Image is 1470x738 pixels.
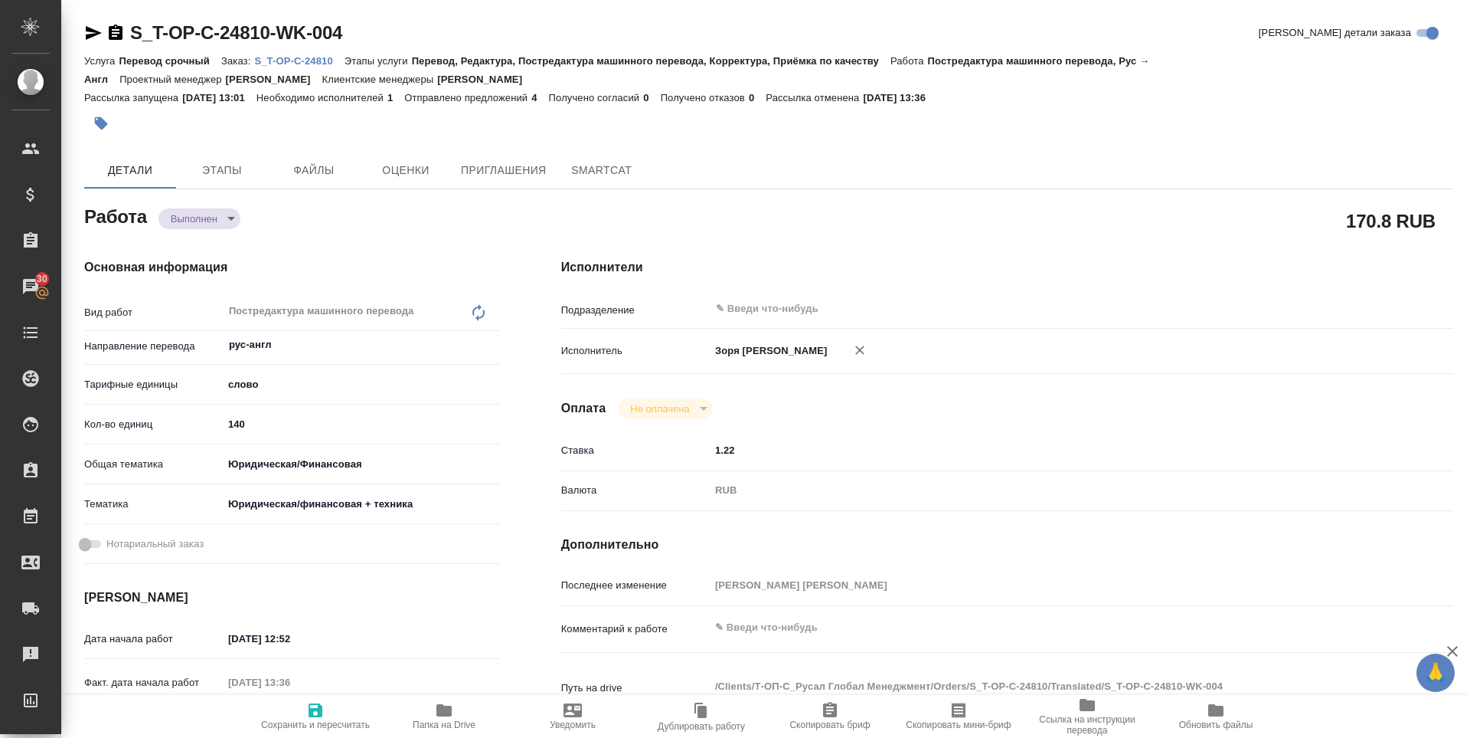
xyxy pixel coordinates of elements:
[254,55,344,67] p: S_T-OP-C-24810
[182,92,256,103] p: [DATE] 13:01
[251,695,380,738] button: Сохранить и пересчитать
[185,161,259,180] span: Этапы
[84,339,223,354] p: Направление перевода
[387,92,404,103] p: 1
[84,107,118,140] button: Добавить тэг
[643,92,660,103] p: 0
[106,536,204,552] span: Нотариальный заказ
[261,720,370,730] span: Сохранить и пересчитать
[1259,25,1411,41] span: [PERSON_NAME] детали заказа
[492,343,495,346] button: Open
[710,574,1379,596] input: Пустое поле
[84,675,223,690] p: Факт. дата начала работ
[158,208,240,229] div: Выполнен
[223,671,357,694] input: Пустое поле
[84,24,103,42] button: Скопировать ссылку для ЯМессенджера
[412,55,890,67] p: Перевод, Редактура, Постредактура машинного перевода, Корректура, Приёмка по качеству
[84,92,182,103] p: Рассылка запущена
[223,451,500,477] div: Юридическая/Финансовая
[223,628,357,650] input: ✎ Введи что-нибудь
[637,695,766,738] button: Дублировать работу
[322,74,438,85] p: Клиентские менеджеры
[789,720,870,730] span: Скопировать бриф
[550,720,596,730] span: Уведомить
[766,695,894,738] button: Скопировать бриф
[84,377,223,392] p: Тарифные единицы
[549,92,644,103] p: Получено согласий
[119,74,225,85] p: Проектный менеджер
[223,491,500,517] div: Юридическая/финансовая + техника
[561,483,710,498] p: Валюта
[626,402,694,415] button: Не оплачена
[461,161,547,180] span: Приглашения
[561,536,1453,554] h4: Дополнительно
[561,681,710,696] p: Путь на drive
[561,578,710,593] p: Последнее изменение
[84,631,223,647] p: Дата начала работ
[256,92,387,103] p: Необходимо исполнителей
[223,413,500,435] input: ✎ Введи что-нибудь
[565,161,639,180] span: SmartCat
[1023,695,1151,738] button: Ссылка на инструкции перевода
[843,333,877,367] button: Удалить исполнителя
[658,721,745,732] span: Дублировать работу
[1151,695,1280,738] button: Обновить файлы
[508,695,637,738] button: Уведомить
[894,695,1023,738] button: Скопировать мини-бриф
[106,24,125,42] button: Скопировать ссылку
[84,497,223,512] p: Тематика
[1179,720,1253,730] span: Обновить файлы
[561,303,710,318] p: Подразделение
[1370,307,1374,310] button: Open
[890,55,928,67] p: Работа
[28,271,57,287] span: 30
[84,589,500,607] h4: [PERSON_NAME]
[84,55,119,67] p: Услуга
[561,443,710,458] p: Ставка
[1346,208,1436,234] h2: 170.8 RUB
[130,22,342,43] a: S_T-OP-C-24810-WK-004
[531,92,548,103] p: 4
[863,92,937,103] p: [DATE] 13:36
[710,439,1379,461] input: ✎ Введи что-нибудь
[710,674,1379,700] textarea: /Clients/Т-ОП-С_Русал Глобал Менеджмент/Orders/S_T-OP-C-24810/Translated/S_T-OP-C-24810-WK-004
[4,267,57,306] a: 30
[221,55,254,67] p: Заказ:
[1416,654,1455,692] button: 🙏
[254,54,344,67] a: S_T-OP-C-24810
[84,258,500,277] h4: Основная информация
[437,74,534,85] p: [PERSON_NAME]
[119,55,221,67] p: Перевод срочный
[84,305,223,320] p: Вид работ
[226,74,322,85] p: [PERSON_NAME]
[93,161,167,180] span: Детали
[413,720,475,730] span: Папка на Drive
[277,161,351,180] span: Файлы
[84,417,223,432] p: Кол-во единиц
[223,372,500,398] div: слово
[749,92,766,103] p: 0
[710,343,828,359] p: Зоря [PERSON_NAME]
[561,343,710,359] p: Исполнитель
[710,477,1379,503] div: RUB
[84,457,223,472] p: Общая тематика
[84,202,147,229] h2: Работа
[561,622,710,637] p: Комментарий к работе
[1032,714,1142,736] span: Ссылка на инструкции перевода
[404,92,531,103] p: Отправлено предложений
[166,212,222,225] button: Выполнен
[345,55,412,67] p: Этапы услуги
[766,92,863,103] p: Рассылка отменена
[1423,657,1449,689] span: 🙏
[714,300,1323,318] input: ✎ Введи что-нибудь
[906,720,1011,730] span: Скопировать мини-бриф
[661,92,749,103] p: Получено отказов
[561,258,1453,277] h4: Исполнители
[618,399,712,419] div: Выполнен
[369,161,443,180] span: Оценки
[380,695,508,738] button: Папка на Drive
[561,399,606,418] h4: Оплата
